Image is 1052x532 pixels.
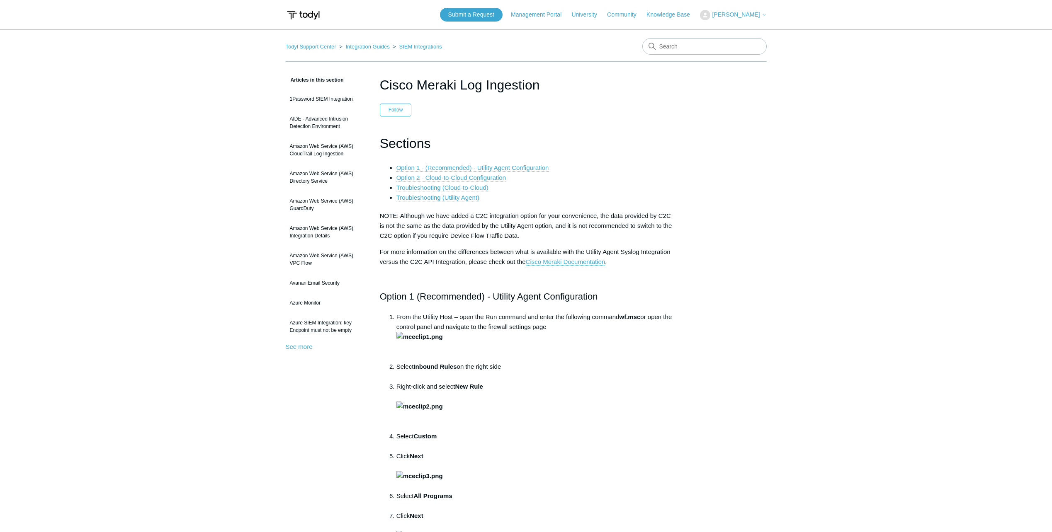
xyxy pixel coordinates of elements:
[396,332,443,342] img: mceclip1.png
[380,247,673,267] p: For more information on the differences between what is available with the Utility Agent Syslog I...
[286,91,367,107] a: 1Password SIEM Integration
[396,174,506,181] a: Option 2 - Cloud-to-Cloud Configuration
[380,104,412,116] button: Follow Article
[391,44,442,50] li: SIEM Integrations
[646,10,698,19] a: Knowledge Base
[286,7,321,23] img: Todyl Support Center Help Center home page
[571,10,605,19] a: University
[396,184,488,191] a: Troubleshooting (Cloud-to-Cloud)
[286,248,367,271] a: Amazon Web Service (AWS) VPC Flow
[380,75,673,95] h1: Cisco Meraki Log Ingestion
[396,194,479,201] a: Troubleshooting (Utility Agent)
[396,164,549,172] a: Option 1 - (Recommended) - Utility Agent Configuration
[380,211,673,241] p: NOTE: Although we have added a C2C integration option for your convenience, the data provided by ...
[396,451,673,491] li: Click
[286,166,367,189] a: Amazon Web Service (AWS) Directory Service
[396,452,443,479] strong: Next
[396,401,443,411] img: mceclip2.png
[286,275,367,291] a: Avanan Email Security
[380,289,673,304] h2: Option 1 (Recommended) - Utility Agent Configuration
[286,111,367,134] a: AIDE - Advanced Intrusion Detection Environment
[286,138,367,162] a: Amazon Web Service (AWS) CloudTrail Log Ingestion
[619,313,640,320] strong: wf.msc
[396,382,673,431] li: Right-click and select
[286,77,344,83] span: Articles in this section
[413,492,452,499] strong: All Programs
[286,220,367,244] a: Amazon Web Service (AWS) Integration Details
[440,8,503,22] a: Submit a Request
[455,383,483,390] strong: New Rule
[396,431,673,451] li: Select
[380,133,673,154] h1: Sections
[511,10,570,19] a: Management Portal
[286,295,367,311] a: Azure Monitor
[526,258,605,266] a: Cisco Meraki Documentation
[286,343,313,350] a: See more
[345,44,389,50] a: Integration Guides
[286,315,367,338] a: Azure SIEM Integration: key Endpoint must not be empty
[700,10,766,20] button: [PERSON_NAME]
[642,38,767,55] input: Search
[396,471,443,481] img: mceclip3.png
[413,433,437,440] strong: Custom
[286,193,367,216] a: Amazon Web Service (AWS) GuardDuty
[607,10,645,19] a: Community
[413,363,457,370] strong: Inbound Rules
[712,11,760,18] span: [PERSON_NAME]
[396,312,673,362] li: From the Utility Host – open the Run command and enter the following command or open the control ...
[399,44,442,50] a: SIEM Integrations
[286,44,336,50] a: Todyl Support Center
[338,44,391,50] li: Integration Guides
[286,44,338,50] li: Todyl Support Center
[396,491,673,511] li: Select
[396,362,673,382] li: Select on the right side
